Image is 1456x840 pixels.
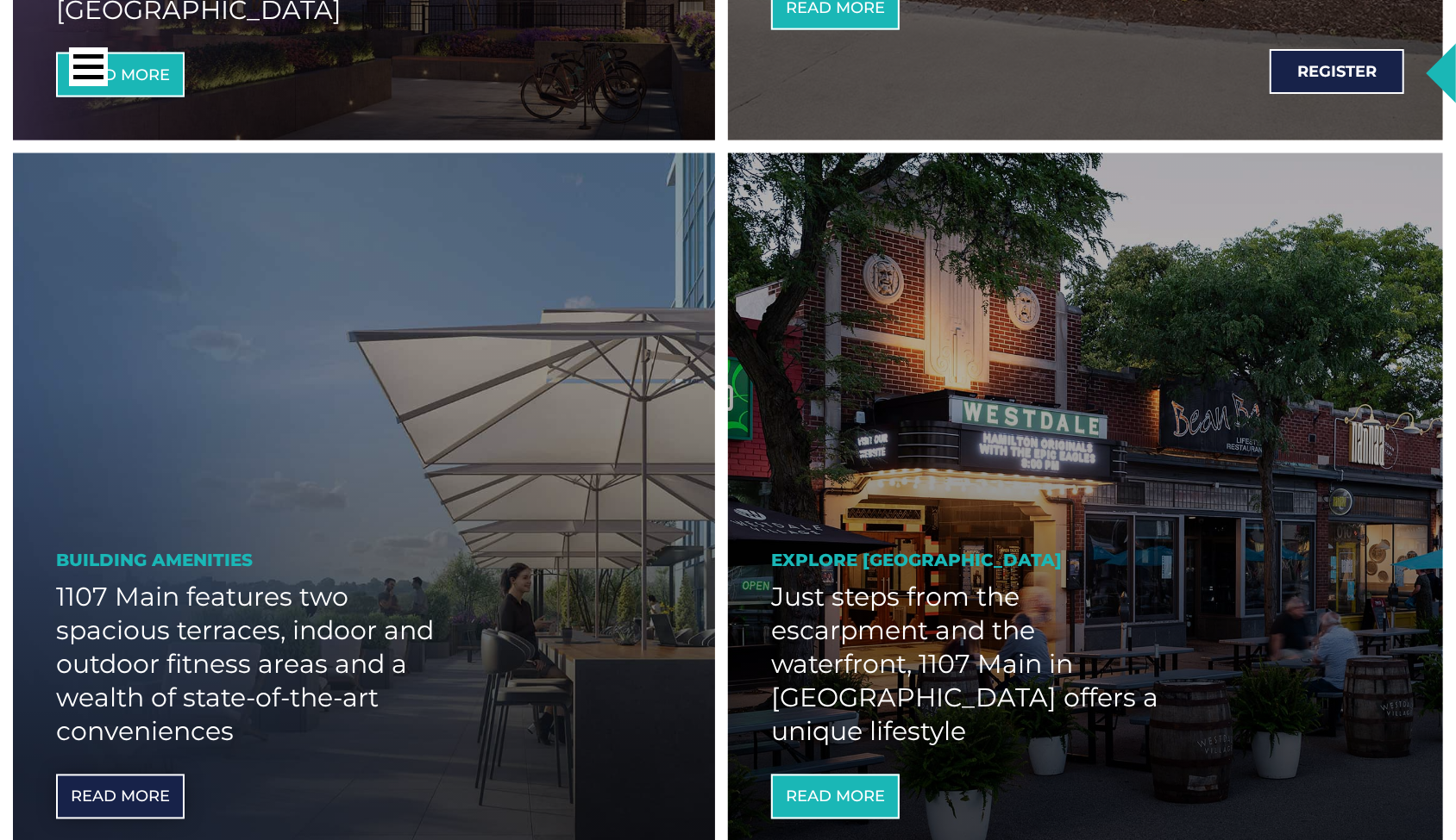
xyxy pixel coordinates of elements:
[771,581,1174,749] h2: Just steps from the escarpment and the waterfront, 1107 Main in [GEOGRAPHIC_DATA] offers a unique...
[771,775,900,819] a: Read More
[771,550,1400,572] h2: Explore [GEOGRAPHIC_DATA]
[71,789,170,805] span: Read More
[1297,64,1377,79] span: Register
[1270,49,1404,94] a: Register
[56,581,450,749] h2: 1107 Main features two spacious terraces, indoor and outdoor fitness areas and a wealth of state-...
[786,789,885,805] span: Read More
[56,550,672,572] h2: Building Amenities
[56,775,185,819] a: Read More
